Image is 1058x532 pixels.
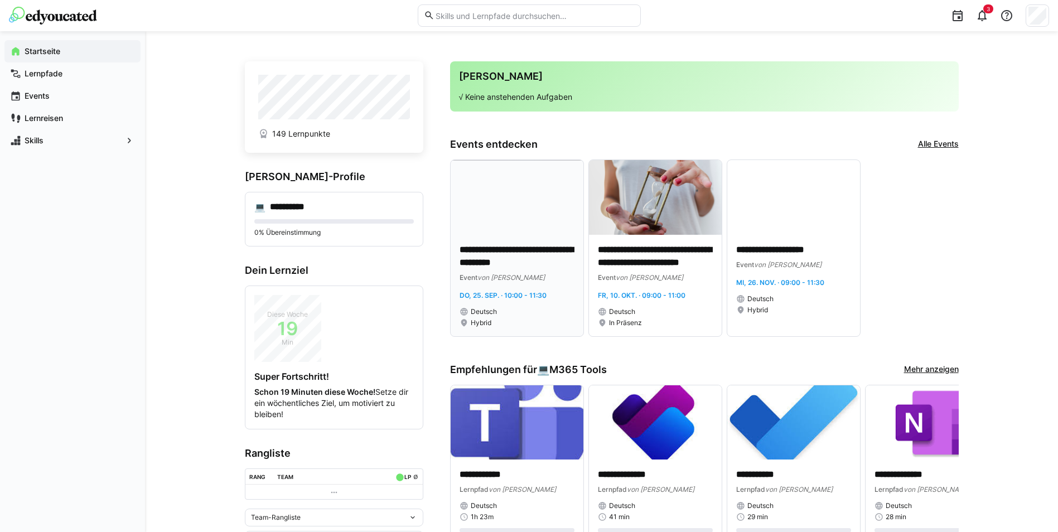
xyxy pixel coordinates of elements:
[609,501,635,510] span: Deutsch
[747,306,768,315] span: Hybrid
[736,260,754,269] span: Event
[460,485,489,494] span: Lernpfad
[727,385,860,460] img: image
[886,501,912,510] span: Deutsch
[460,273,477,282] span: Event
[609,307,635,316] span: Deutsch
[404,473,411,480] div: LP
[754,260,822,269] span: von [PERSON_NAME]
[277,473,293,480] div: Team
[254,228,414,237] p: 0% Übereinstimmung
[904,485,971,494] span: von [PERSON_NAME]
[589,385,722,460] img: image
[598,291,685,299] span: Fr, 10. Okt. · 09:00 - 11:00
[598,485,627,494] span: Lernpfad
[450,138,538,151] h3: Events entdecken
[747,294,774,303] span: Deutsch
[866,385,998,460] img: image
[918,138,959,151] a: Alle Events
[451,385,583,460] img: image
[904,364,959,376] a: Mehr anzeigen
[254,387,375,396] strong: Schon 19 Minuten diese Woche!
[254,386,414,420] p: Setze dir ein wöchentliches Ziel, um motiviert zu bleiben!
[747,501,774,510] span: Deutsch
[471,307,497,316] span: Deutsch
[254,371,414,382] h4: Super Fortschritt!
[450,364,607,376] h3: Empfehlungen für
[272,128,330,139] span: 149 Lernpunkte
[875,485,904,494] span: Lernpfad
[765,485,833,494] span: von [PERSON_NAME]
[589,160,722,235] img: image
[727,160,860,235] img: image
[537,364,607,376] div: 💻️
[251,513,301,522] span: Team-Rangliste
[609,318,642,327] span: In Präsenz
[747,512,768,521] span: 29 min
[627,485,694,494] span: von [PERSON_NAME]
[736,278,824,287] span: Mi, 26. Nov. · 09:00 - 11:30
[460,291,547,299] span: Do, 25. Sep. · 10:00 - 11:30
[245,171,423,183] h3: [PERSON_NAME]-Profile
[245,447,423,460] h3: Rangliste
[413,471,418,481] a: ø
[477,273,545,282] span: von [PERSON_NAME]
[451,160,583,235] img: image
[459,70,950,83] h3: [PERSON_NAME]
[471,318,491,327] span: Hybrid
[616,273,683,282] span: von [PERSON_NAME]
[434,11,634,21] input: Skills und Lernpfade durchsuchen…
[254,201,265,212] div: 💻️
[886,512,906,521] span: 28 min
[249,473,265,480] div: Rang
[736,485,765,494] span: Lernpfad
[471,512,494,521] span: 1h 23m
[459,91,950,103] p: √ Keine anstehenden Aufgaben
[489,485,556,494] span: von [PERSON_NAME]
[471,501,497,510] span: Deutsch
[549,364,607,376] span: M365 Tools
[987,6,990,12] span: 3
[609,512,630,521] span: 41 min
[598,273,616,282] span: Event
[245,264,423,277] h3: Dein Lernziel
